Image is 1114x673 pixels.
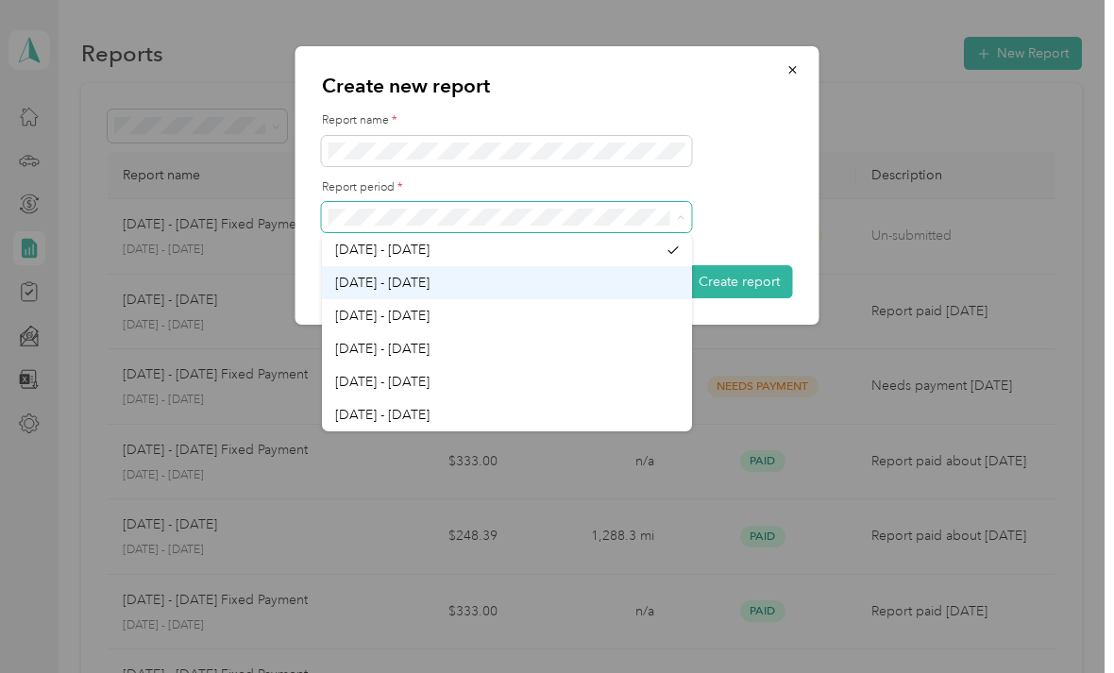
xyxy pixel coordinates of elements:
[322,179,793,196] label: Report period
[335,308,430,324] span: [DATE] - [DATE]
[322,112,793,129] label: Report name
[335,374,430,390] span: [DATE] - [DATE]
[335,341,430,357] span: [DATE] - [DATE]
[335,407,430,423] span: [DATE] - [DATE]
[335,275,430,291] span: [DATE] - [DATE]
[685,265,793,298] button: Create report
[322,73,793,99] p: Create new report
[1008,567,1114,673] iframe: Everlance-gr Chat Button Frame
[335,242,430,258] span: [DATE] - [DATE]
